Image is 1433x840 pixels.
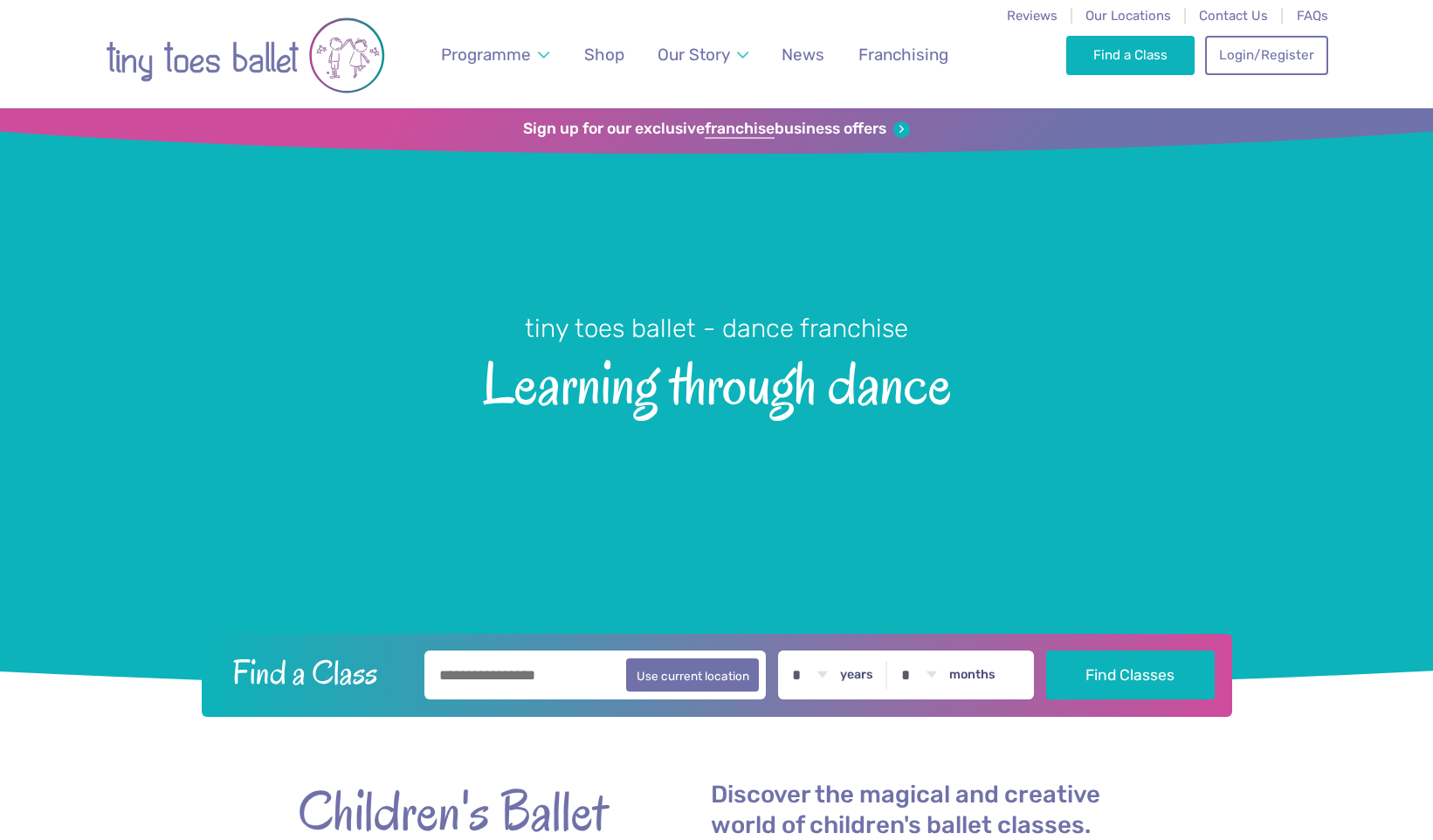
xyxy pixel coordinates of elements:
a: Franchising [850,34,956,75]
a: Sign up for our exclusivefranchisebusiness offers [523,120,910,139]
a: Shop [575,34,632,75]
span: Learning through dance [31,346,1402,417]
label: months [949,667,996,683]
img: tiny toes ballet [106,11,385,100]
span: Programme [441,45,531,65]
span: Franchising [858,45,948,65]
label: years [840,667,873,683]
a: Programme [432,34,557,75]
small: tiny toes ballet - dance franchise [525,313,908,343]
a: Reviews [1007,8,1058,24]
strong: franchise [705,120,775,139]
a: FAQs [1297,8,1328,24]
button: Find Classes [1046,651,1215,699]
a: Our Story [649,34,756,75]
a: News [774,34,833,75]
span: News [782,45,824,65]
a: Contact Us [1199,8,1268,24]
a: Login/Register [1205,36,1327,74]
a: Our Locations [1085,8,1171,24]
span: Our Story [658,45,730,65]
h2: Find a Class [218,651,412,694]
a: Find a Class [1066,36,1195,74]
h2: Discover the magical and creative world of children's ballet classes. [711,780,1136,840]
span: Shop [584,45,624,65]
button: Use current location [626,658,760,692]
